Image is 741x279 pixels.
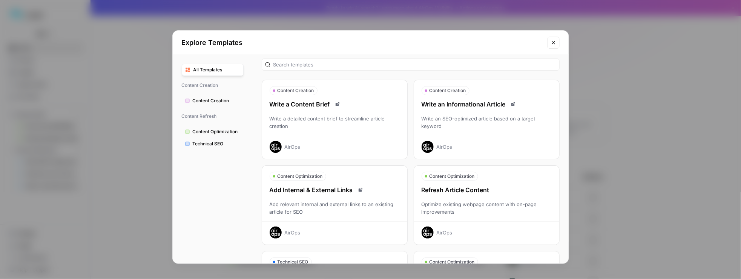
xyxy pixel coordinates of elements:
button: Content Optimization [182,126,244,138]
div: Write an SEO-optimized article based on a target keyword [414,115,559,130]
div: Write an Informational Article [414,100,559,109]
button: Technical SEO [182,138,244,150]
span: Content Optimization [278,173,323,180]
span: All Templates [193,66,240,73]
div: Write a detailed content brief to streamline article creation [262,115,407,130]
span: Content Creation [193,97,240,104]
span: Technical SEO [278,259,308,265]
div: Optimize existing webpage content with on-page improvements [414,200,559,216]
button: Content OptimizationAdd Internal & External LinksRead docsAdd relevant internal and external link... [262,165,408,245]
span: Content Creation [278,87,314,94]
button: Close modal [548,37,560,49]
span: Content Optimization [193,128,240,135]
input: Search templates [273,61,556,68]
span: Content Optimization [430,259,475,265]
div: Write a Content Brief [262,100,407,109]
div: Add relevant internal and external links to an existing article for SEO [262,200,407,216]
span: Content Optimization [430,173,475,180]
button: All Templates [182,64,244,76]
span: Content Creation [430,87,466,94]
button: Content CreationWrite a Content BriefRead docsWrite a detailed content brief to streamline articl... [262,80,408,159]
button: Content CreationWrite an Informational ArticleRead docsWrite an SEO-optimized article based on a ... [414,80,560,159]
div: Refresh Article Content [414,185,559,194]
div: AirOps [437,143,453,151]
div: AirOps [285,229,301,236]
h2: Explore Templates [182,37,543,48]
span: Content Refresh [182,110,244,123]
a: Read docs [509,100,518,109]
div: AirOps [437,229,453,236]
span: Technical SEO [193,140,240,147]
div: Add Internal & External Links [262,185,407,194]
a: Read docs [333,100,342,109]
a: Read docs [356,185,365,194]
button: Content Creation [182,95,244,107]
div: AirOps [285,143,301,151]
span: Content Creation [182,79,244,92]
button: Content OptimizationRefresh Article ContentOptimize existing webpage content with on-page improve... [414,165,560,245]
